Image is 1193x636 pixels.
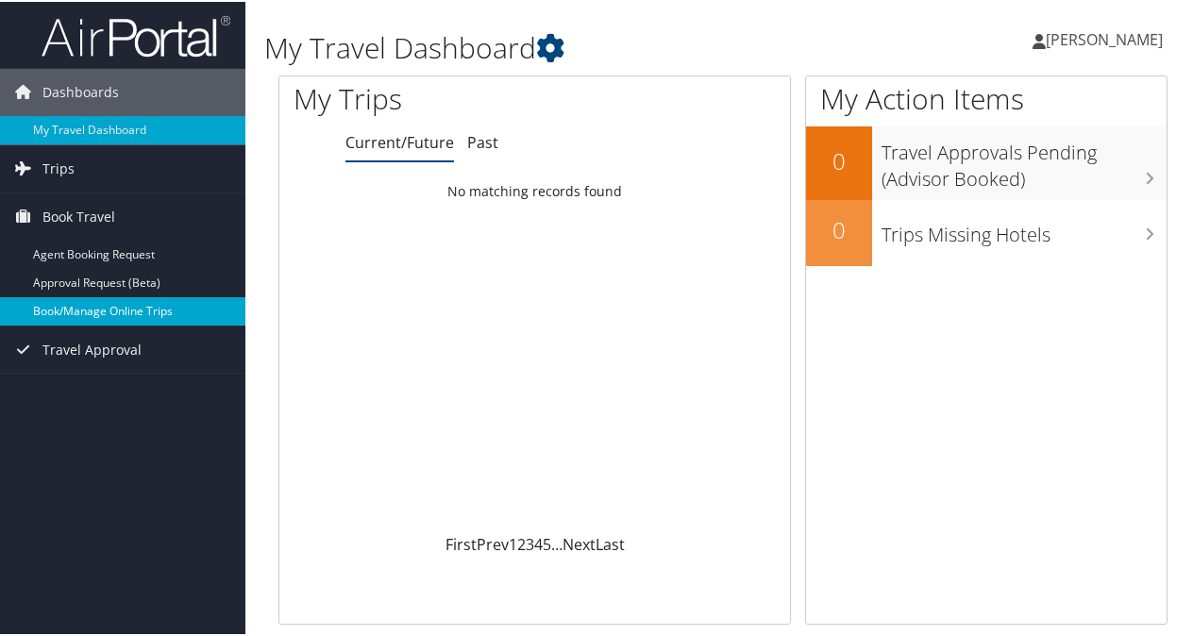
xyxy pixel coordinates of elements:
a: 1 [509,532,517,553]
a: Next [563,532,596,553]
a: Last [596,532,625,553]
h1: My Trips [294,77,563,117]
h3: Trips Missing Hotels [882,210,1167,246]
a: 2 [517,532,526,553]
span: Trips [42,143,75,191]
a: 0Travel Approvals Pending (Advisor Booked) [806,125,1167,197]
td: No matching records found [279,173,790,207]
h1: My Travel Dashboard [264,26,876,66]
a: Current/Future [345,130,454,151]
span: [PERSON_NAME] [1046,27,1163,48]
span: … [551,532,563,553]
h3: Travel Approvals Pending (Advisor Booked) [882,128,1167,191]
a: Prev [477,532,509,553]
a: 3 [526,532,534,553]
a: 0Trips Missing Hotels [806,198,1167,264]
a: First [445,532,477,553]
img: airportal-logo.png [42,12,230,57]
h2: 0 [806,212,872,244]
h2: 0 [806,143,872,176]
a: 5 [543,532,551,553]
h1: My Action Items [806,77,1167,117]
a: Past [467,130,498,151]
span: Dashboards [42,67,119,114]
span: Book Travel [42,192,115,239]
a: [PERSON_NAME] [1033,9,1182,66]
a: 4 [534,532,543,553]
span: Travel Approval [42,325,142,372]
